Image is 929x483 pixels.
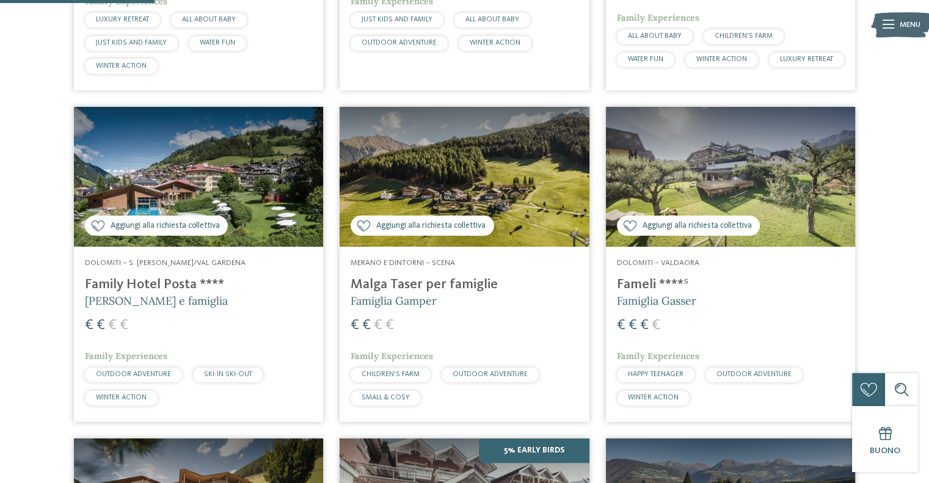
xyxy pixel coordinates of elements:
[74,107,323,247] img: Cercate un hotel per famiglie? Qui troverete solo i migliori!
[351,294,437,308] span: Famiglia Gamper
[852,406,918,472] a: Buono
[96,16,149,23] span: LUXURY RETREAT
[85,294,228,308] span: [PERSON_NAME] e famiglia
[696,56,747,63] span: WINTER ACTION
[374,318,382,333] span: €
[453,371,528,378] span: OUTDOOR ADVENTURE
[617,350,699,361] span: Family Experiences
[606,107,855,247] img: Cercate un hotel per famiglie? Qui troverete solo i migliori!
[96,62,147,70] span: WINTER ACTION
[200,39,235,46] span: WATER FUN
[85,318,93,333] span: €
[780,56,833,63] span: LUXURY RETREAT
[385,318,394,333] span: €
[97,318,105,333] span: €
[642,220,751,232] span: Aggiungi alla richiesta collettiva
[715,32,773,40] span: CHILDREN’S FARM
[628,371,683,378] span: HAPPY TEENAGER
[362,16,432,23] span: JUST KIDS AND FAMILY
[870,446,900,455] span: Buono
[617,294,696,308] span: Famiglia Gasser
[85,259,246,267] span: Dolomiti – S. [PERSON_NAME]/Val Gardena
[74,107,323,422] a: Cercate un hotel per famiglie? Qui troverete solo i migliori! Aggiungi alla richiesta collettiva ...
[465,16,519,23] span: ALL ABOUT BABY
[617,318,625,333] span: €
[362,371,420,378] span: CHILDREN’S FARM
[96,371,171,378] span: OUTDOOR ADVENTURE
[362,39,437,46] span: OUTDOOR ADVENTURE
[351,277,578,293] h4: Malga Taser per famiglie
[628,56,663,63] span: WATER FUN
[470,39,520,46] span: WINTER ACTION
[628,394,679,401] span: WINTER ACTION
[617,12,699,23] span: Family Experiences
[716,371,792,378] span: OUTDOOR ADVENTURE
[96,394,147,401] span: WINTER ACTION
[640,318,649,333] span: €
[340,107,589,247] img: Cercate un hotel per famiglie? Qui troverete solo i migliori!
[362,394,410,401] span: SMALL & COSY
[96,39,167,46] span: JUST KIDS AND FAMILY
[351,259,455,267] span: Merano e dintorni – Scena
[362,318,371,333] span: €
[606,107,855,422] a: Cercate un hotel per famiglie? Qui troverete solo i migliori! Aggiungi alla richiesta collettiva ...
[628,32,682,40] span: ALL ABOUT BABY
[182,16,236,23] span: ALL ABOUT BABY
[120,318,128,333] span: €
[351,318,359,333] span: €
[376,220,486,232] span: Aggiungi alla richiesta collettiva
[85,350,167,361] span: Family Experiences
[351,350,433,361] span: Family Experiences
[85,277,312,293] h4: Family Hotel Posta ****
[628,318,637,333] span: €
[340,107,589,422] a: Cercate un hotel per famiglie? Qui troverete solo i migliori! Aggiungi alla richiesta collettiva ...
[617,259,699,267] span: Dolomiti – Valdaora
[204,371,252,378] span: SKI-IN SKI-OUT
[108,318,117,333] span: €
[111,220,220,232] span: Aggiungi alla richiesta collettiva
[652,318,660,333] span: €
